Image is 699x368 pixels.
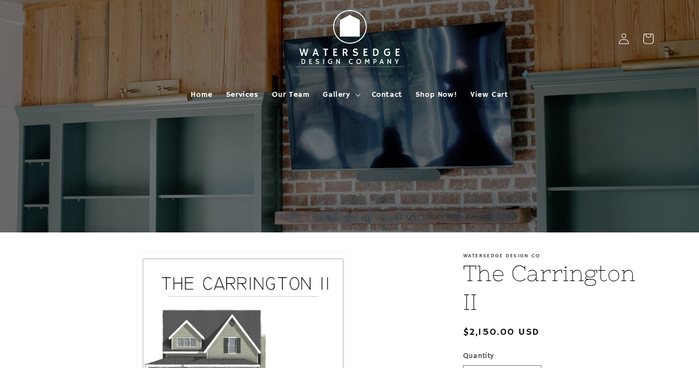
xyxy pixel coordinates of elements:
[316,83,365,106] summary: Gallery
[219,83,265,106] a: Services
[226,90,259,100] span: Services
[365,83,409,106] a: Contact
[463,351,654,362] label: Quantity
[372,90,402,100] span: Contact
[463,252,654,259] p: Watersedge Design Co
[470,90,508,100] span: View Cart
[191,90,212,100] span: Home
[463,325,540,340] span: $2,150.00 USD
[464,83,514,106] a: View Cart
[463,259,654,317] h1: The Carrington II
[323,90,350,100] span: Gallery
[184,83,219,106] a: Home
[409,83,464,106] a: Shop Now!
[416,90,457,100] span: Shop Now!
[265,83,317,106] a: Our Team
[272,90,310,100] span: Our Team
[289,4,411,73] img: Watersedge Design Co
